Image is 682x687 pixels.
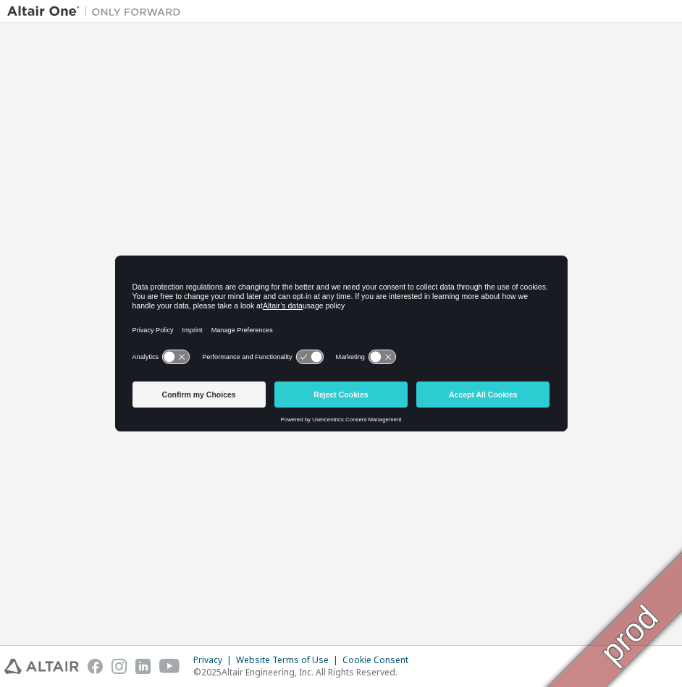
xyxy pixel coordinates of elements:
img: altair_logo.svg [4,659,79,674]
img: Altair One [7,4,188,19]
div: Website Terms of Use [236,654,342,666]
img: facebook.svg [88,659,103,674]
p: © 2025 Altair Engineering, Inc. All Rights Reserved. [193,666,417,678]
div: Cookie Consent [342,654,417,666]
div: Privacy [193,654,236,666]
img: linkedin.svg [135,659,151,674]
img: instagram.svg [111,659,127,674]
img: youtube.svg [159,659,180,674]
